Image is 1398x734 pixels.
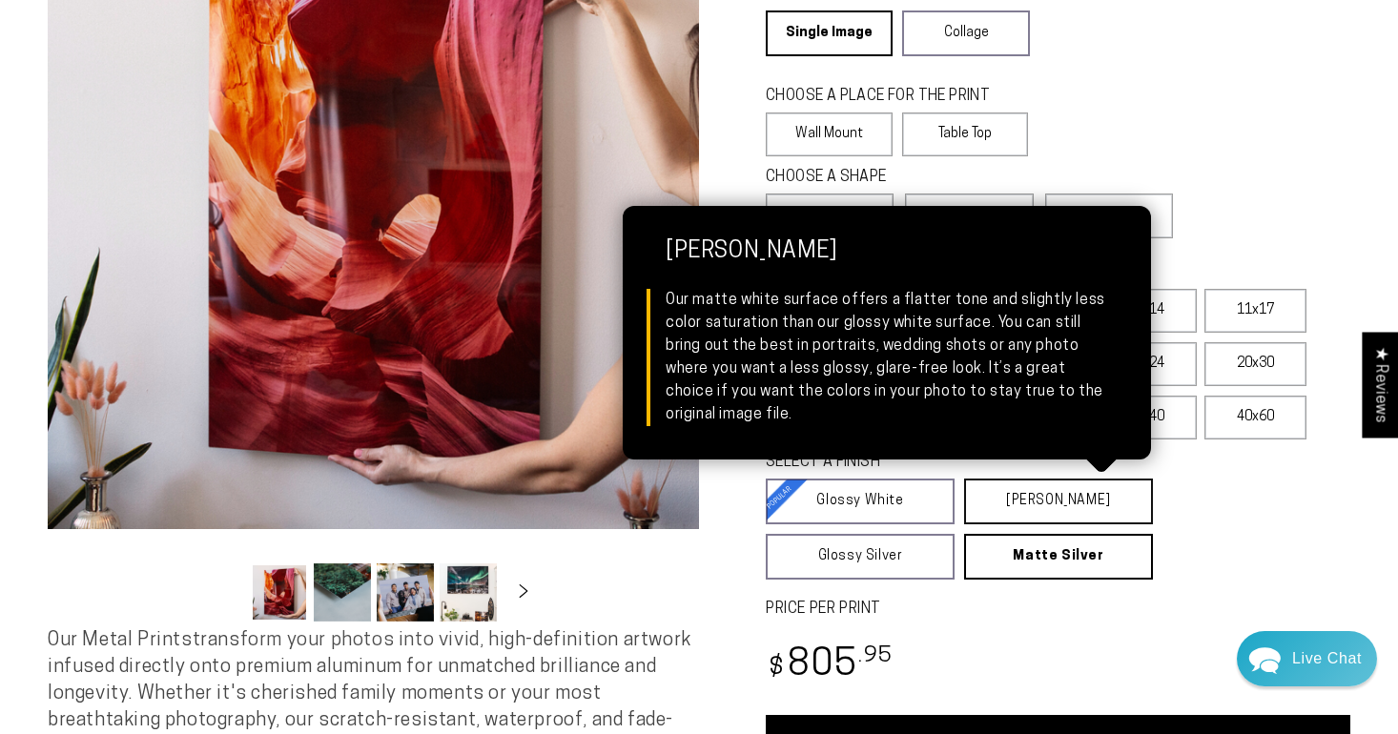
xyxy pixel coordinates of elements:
div: Our matte white surface offers a flatter tone and slightly less color saturation than our glossy ... [666,289,1108,426]
img: Helga [178,29,228,78]
a: Glossy Silver [766,534,955,580]
button: Load image 3 in gallery view [377,563,434,622]
legend: CHOOSE A SHAPE [766,167,1014,189]
label: 11x17 [1204,289,1306,333]
a: Leave A Message [126,558,279,588]
a: Collage [902,10,1029,56]
span: Rectangle [792,204,868,227]
a: Glossy White [766,479,955,524]
button: Slide right [503,571,545,613]
div: Chat widget toggle [1237,631,1377,686]
button: Load image 4 in gallery view [440,563,497,622]
legend: CHOOSE A PLACE FOR THE PRINT [766,86,1011,108]
button: Load image 2 in gallery view [314,563,371,622]
label: Table Top [902,112,1029,156]
label: Wall Mount [766,112,893,156]
bdi: 805 [766,647,893,684]
span: We run on [146,530,258,540]
strong: [PERSON_NAME] [666,239,1108,289]
button: Load image 1 in gallery view [251,563,308,622]
span: $ [769,656,785,682]
label: 40x60 [1204,396,1306,439]
div: Click to open Judge.me floating reviews tab [1362,332,1398,438]
a: Matte Silver [964,534,1153,580]
label: PRICE PER PRINT [766,599,1350,621]
a: [PERSON_NAME] [964,479,1153,524]
img: Marie J [138,29,188,78]
button: Slide left [203,571,245,613]
sup: .95 [858,645,893,667]
img: John [218,29,268,78]
span: Re:amaze [204,526,257,540]
div: Contact Us Directly [1292,631,1362,686]
span: Square [943,204,996,227]
span: Away until [DATE] [143,95,261,109]
a: Single Image [766,10,893,56]
label: 20x30 [1204,342,1306,386]
legend: SELECT A FINISH [766,452,1109,474]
